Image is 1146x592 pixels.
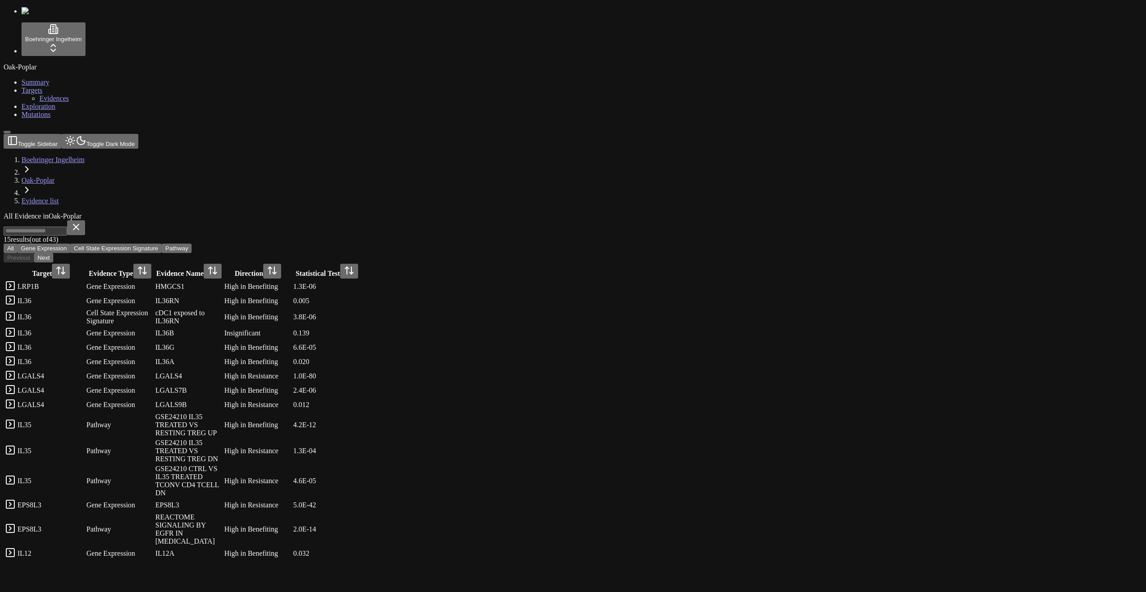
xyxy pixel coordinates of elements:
div: IL36 [17,313,85,321]
div: Target [17,264,85,279]
div: IL12 [17,549,85,558]
a: Exploration [21,103,56,110]
span: 15 result s [4,236,30,243]
div: 0.139 [293,329,360,337]
span: High in Resistance [224,372,278,380]
div: LGALS4 [155,372,222,380]
button: Boehringer Ingelheim [21,22,86,56]
span: High in Benefiting [224,297,278,305]
div: Cell State Expression Signature [86,309,154,325]
div: Oak-Poplar [4,63,1142,71]
div: 2.0E-14 [293,525,360,533]
div: REACTOME SIGNALING BY EGFR IN [MEDICAL_DATA] [155,513,222,545]
a: Evidence list [21,197,59,205]
span: High in Resistance [224,401,278,408]
div: IL36G [155,343,222,352]
span: High in Benefiting [224,421,278,429]
div: LGALS9B [155,401,222,409]
div: 1.3E-06 [293,283,360,291]
div: LRP1B [17,283,85,291]
span: High in Benefiting [224,525,278,533]
span: (out of 43 ) [30,236,58,243]
div: IL12A [155,549,222,558]
a: Oak-Poplar [21,176,55,184]
div: Gene Expression [86,283,154,291]
a: Summary [21,78,49,86]
div: IL36 [17,329,85,337]
div: Gene Expression [86,358,154,366]
div: Gene Expression [86,329,154,337]
div: EPS8L3 [17,501,85,509]
div: 2.4E-06 [293,386,360,395]
button: Toggle Sidebar [4,131,11,133]
div: Direction [224,264,291,279]
button: Cell State Expression Signature [70,244,162,253]
div: Gene Expression [86,297,154,305]
span: Insignificant [224,329,261,337]
div: 4.6E-05 [293,477,360,485]
div: 0.005 [293,297,360,305]
div: EPS8L3 [155,501,222,509]
div: 1.0E-80 [293,372,360,380]
div: 0.012 [293,401,360,409]
div: GSE24210 CTRL VS IL35 TREATED TCONV CD4 TCELL DN [155,465,222,497]
div: LGALS4 [17,401,85,409]
div: Pathway [86,525,154,533]
div: 3.8E-06 [293,313,360,321]
div: 0.032 [293,549,360,558]
span: High in Benefiting [224,358,278,365]
button: Pathway [162,244,192,253]
div: IL36RN [155,297,222,305]
span: Boehringer Ingelheim [25,36,82,43]
span: High in Benefiting [224,283,278,290]
a: Targets [21,86,43,94]
div: GSE24210 IL35 TREATED VS RESTING TREG DN [155,439,222,463]
div: Evidence Name [155,264,222,279]
div: Statistical Test [293,264,360,279]
div: 6.6E-05 [293,343,360,352]
button: Next [34,253,53,262]
div: GSE24210 IL35 TREATED VS RESTING TREG UP [155,413,222,437]
div: LGALS7B [155,386,222,395]
div: LGALS4 [17,386,85,395]
span: Toggle Sidebar [18,141,58,147]
div: Gene Expression [86,386,154,395]
button: Toggle Sidebar [4,134,61,149]
div: 5.0E-42 [293,501,360,509]
button: Previous [4,253,34,262]
div: Gene Expression [86,343,154,352]
div: IL36B [155,329,222,337]
div: IL36 [17,358,85,366]
span: High in Benefiting [224,343,278,351]
a: Mutations [21,111,51,118]
span: High in Benefiting [224,313,278,321]
div: cDC1 exposed to IL36RN [155,309,222,325]
span: High in Resistance [224,447,278,455]
div: IL35 [17,447,85,455]
div: 4.2E-12 [293,421,360,429]
div: All Evidence in Oak-Poplar [4,212,1056,220]
span: Toggle Dark Mode [86,141,135,147]
div: Gene Expression [86,372,154,380]
div: EPS8L3 [17,525,85,533]
div: IL36 [17,297,85,305]
button: All [4,244,17,253]
div: 1.3E-04 [293,447,360,455]
div: IL36A [155,358,222,366]
div: IL36 [17,343,85,352]
div: Pathway [86,447,154,455]
div: HMGCS1 [155,283,222,291]
div: Evidence Type [86,264,154,279]
span: High in Benefiting [224,386,278,394]
a: Evidences [39,94,69,102]
div: IL35 [17,421,85,429]
div: Gene Expression [86,549,154,558]
button: Toggle Dark Mode [61,134,138,149]
span: High in Benefiting [224,549,278,557]
button: Gene Expression [17,244,70,253]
